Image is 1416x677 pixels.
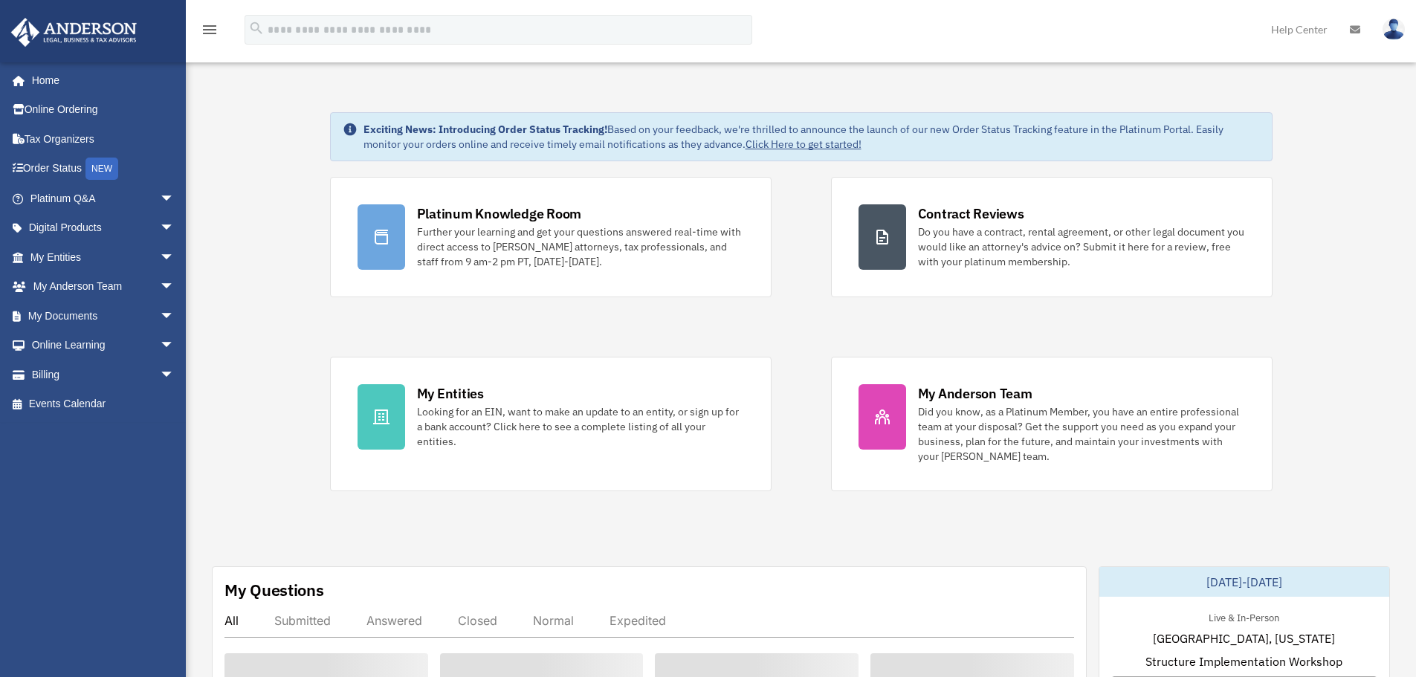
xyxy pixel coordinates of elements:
div: Do you have a contract, rental agreement, or other legal document you would like an attorney's ad... [918,224,1245,269]
a: My Entities Looking for an EIN, want to make an update to an entity, or sign up for a bank accoun... [330,357,772,491]
img: User Pic [1383,19,1405,40]
div: Contract Reviews [918,204,1024,223]
div: Normal [533,613,574,628]
span: arrow_drop_down [160,360,190,390]
div: Live & In-Person [1197,609,1291,624]
span: arrow_drop_down [160,331,190,361]
div: [DATE]-[DATE] [1099,567,1389,597]
div: My Anderson Team [918,384,1032,403]
i: menu [201,21,219,39]
a: menu [201,26,219,39]
div: Platinum Knowledge Room [417,204,582,223]
a: My Anderson Teamarrow_drop_down [10,272,197,302]
div: Expedited [610,613,666,628]
img: Anderson Advisors Platinum Portal [7,18,141,47]
a: Platinum Q&Aarrow_drop_down [10,184,197,213]
span: Structure Implementation Workshop [1145,652,1342,670]
span: arrow_drop_down [160,184,190,214]
a: Online Ordering [10,95,197,125]
div: NEW [85,158,118,180]
a: Click Here to get started! [746,137,861,151]
span: arrow_drop_down [160,272,190,302]
a: Contract Reviews Do you have a contract, rental agreement, or other legal document you would like... [831,177,1273,297]
div: Looking for an EIN, want to make an update to an entity, or sign up for a bank account? Click her... [417,404,744,449]
span: [GEOGRAPHIC_DATA], [US_STATE] [1153,629,1335,647]
div: Submitted [274,613,331,628]
a: Events Calendar [10,389,197,419]
a: Online Learningarrow_drop_down [10,331,197,360]
a: Platinum Knowledge Room Further your learning and get your questions answered real-time with dire... [330,177,772,297]
a: Home [10,65,190,95]
a: My Entitiesarrow_drop_down [10,242,197,272]
strong: Exciting News: Introducing Order Status Tracking! [363,123,607,136]
div: My Entities [417,384,484,403]
i: search [248,20,265,36]
div: Closed [458,613,497,628]
span: arrow_drop_down [160,242,190,273]
span: arrow_drop_down [160,301,190,331]
div: Based on your feedback, we're thrilled to announce the launch of our new Order Status Tracking fe... [363,122,1260,152]
a: My Anderson Team Did you know, as a Platinum Member, you have an entire professional team at your... [831,357,1273,491]
a: Digital Productsarrow_drop_down [10,213,197,243]
span: arrow_drop_down [160,213,190,244]
div: Answered [366,613,422,628]
div: Did you know, as a Platinum Member, you have an entire professional team at your disposal? Get th... [918,404,1245,464]
div: My Questions [224,579,324,601]
div: Further your learning and get your questions answered real-time with direct access to [PERSON_NAM... [417,224,744,269]
a: Tax Organizers [10,124,197,154]
a: Order StatusNEW [10,154,197,184]
div: All [224,613,239,628]
a: Billingarrow_drop_down [10,360,197,389]
a: My Documentsarrow_drop_down [10,301,197,331]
